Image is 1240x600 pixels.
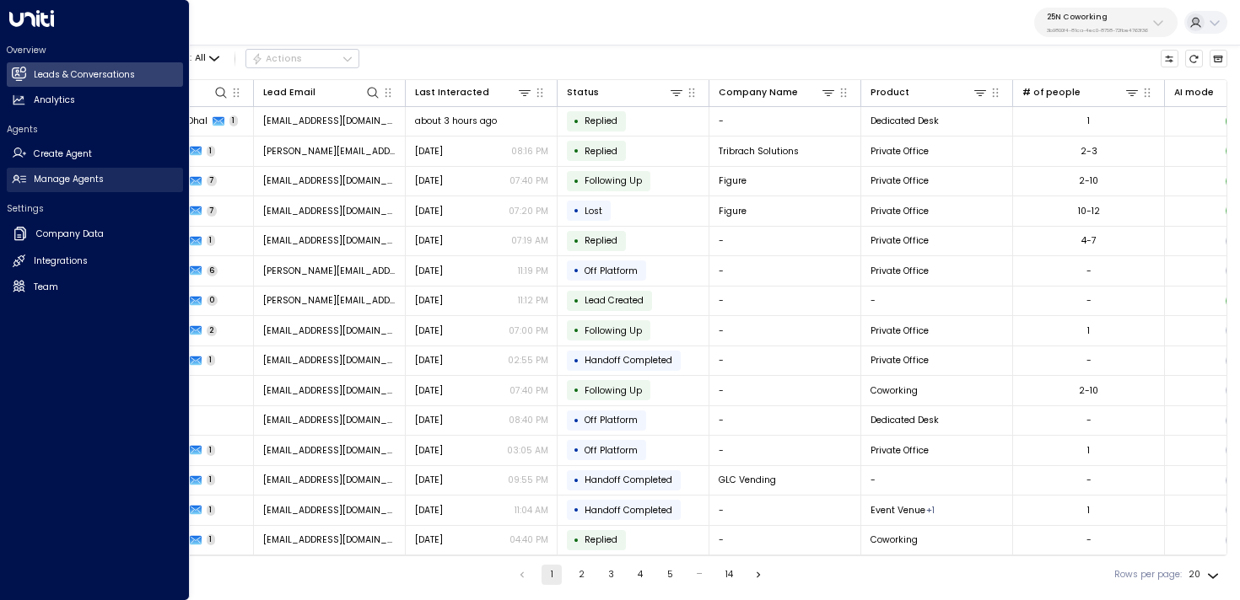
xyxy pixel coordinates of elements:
[585,533,617,546] span: Replied
[207,474,216,485] span: 1
[415,115,497,127] span: about 3 hours ago
[660,565,680,585] button: Go to page 5
[861,466,1013,496] td: -
[207,206,218,217] span: 7
[1185,50,1204,68] span: Refresh
[871,354,929,367] span: Private Office
[509,533,548,546] p: 04:40 PM
[229,115,239,126] span: 1
[415,174,443,187] span: Aug 08, 2025
[1210,50,1228,68] button: Archived Leads
[7,168,183,192] a: Manage Agents
[1079,174,1098,187] div: 2-10
[567,84,685,100] div: Status
[574,290,580,312] div: •
[1086,414,1092,426] div: -
[263,384,396,397] span: sari.flage@gmail.com
[263,533,396,546] span: danyshman.azamatov@gmail.com
[574,260,580,281] div: •
[574,529,580,551] div: •
[709,107,861,137] td: -
[7,275,183,299] a: Team
[871,174,929,187] span: Private Office
[719,85,798,100] div: Company Name
[709,376,861,405] td: -
[34,68,135,82] h2: Leads & Conversations
[871,265,929,277] span: Private Office
[207,355,216,366] span: 1
[585,384,642,397] span: Following Up
[263,115,396,127] span: prateekdhall@gmail.com
[36,228,104,241] h2: Company Data
[1081,234,1097,247] div: 4-7
[719,145,799,158] span: Tribrach Solutions
[415,384,443,397] span: Aug 05, 2025
[415,145,443,158] span: Yesterday
[509,205,548,217] p: 07:20 PM
[263,85,315,100] div: Lead Email
[719,474,776,486] span: GLC Vending
[263,504,396,517] span: triciamillermkt@gmail.com
[1022,85,1081,100] div: # of people
[263,474,396,486] span: vendingsolutions4u@gmail.com
[1114,568,1182,581] label: Rows per page:
[871,205,929,217] span: Private Office
[263,234,396,247] span: jamelrobin25@gmail.com
[415,504,443,517] span: Jul 30, 2025
[7,221,183,248] a: Company Data
[263,444,396,457] span: akxpse@gmail.com
[507,444,548,457] p: 03:05 AM
[207,505,216,516] span: 1
[571,565,591,585] button: Go to page 2
[585,265,638,277] span: Off Platform
[574,439,580,461] div: •
[7,44,183,56] h2: Overview
[207,534,216,545] span: 1
[585,145,617,158] span: Replied
[7,88,183,113] a: Analytics
[207,445,216,456] span: 1
[207,325,218,336] span: 2
[263,354,396,367] span: tfinley@thomasfinley.com
[574,200,580,222] div: •
[508,474,548,486] p: 09:55 PM
[415,85,489,100] div: Last Interacted
[871,414,939,426] span: Dedicated Desk
[207,295,218,306] span: 0
[574,499,580,521] div: •
[509,384,548,397] p: 07:40 PM
[263,205,396,217] span: rayan.habbab@gmail.com
[574,110,580,132] div: •
[574,410,580,431] div: •
[509,324,548,337] p: 07:00 PM
[263,84,381,100] div: Lead Email
[585,324,642,337] span: Following Up
[871,84,989,100] div: Product
[1161,50,1179,68] button: Customize
[34,254,88,268] h2: Integrations
[861,287,1013,316] td: -
[207,265,218,276] span: 6
[1034,8,1178,37] button: 25N Coworking3b9800f4-81ca-4ec0-8758-72fbe4763f36
[585,205,602,217] span: Lost
[1087,324,1090,337] div: 1
[871,384,918,397] span: Coworking
[585,294,644,307] span: Lead Created
[34,281,58,294] h2: Team
[719,205,747,217] span: Figure
[251,53,303,65] div: Actions
[415,294,443,307] span: Aug 07, 2025
[7,62,183,87] a: Leads & Conversations
[585,174,642,187] span: Following Up
[585,115,617,127] span: Replied
[542,565,562,585] button: page 1
[511,565,769,585] nav: pagination navigation
[1087,115,1090,127] div: 1
[709,287,861,316] td: -
[1047,27,1148,34] p: 3b9800f4-81ca-4ec0-8758-72fbe4763f36
[871,234,929,247] span: Private Office
[511,145,548,158] p: 08:16 PM
[1022,84,1140,100] div: # of people
[871,324,929,337] span: Private Office
[207,235,216,246] span: 1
